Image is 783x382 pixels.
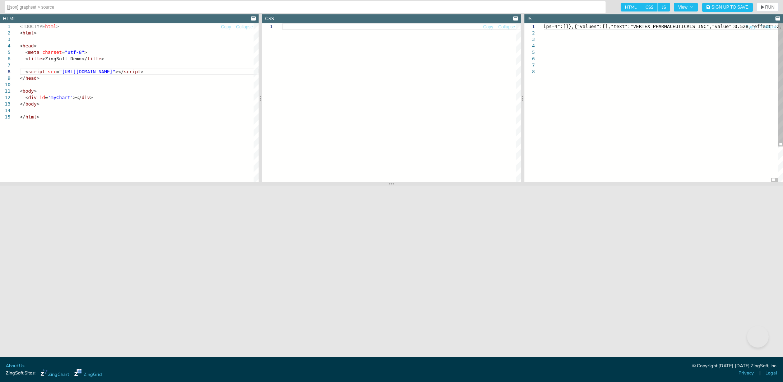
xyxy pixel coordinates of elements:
span: :[]},{"values":[],"text":"VERTEX PHARMACEUTICALS I [560,24,701,29]
span: Collapse [498,25,515,29]
span: div [28,95,36,100]
span: < [26,95,28,100]
span: meta [28,50,39,55]
div: 8 [524,69,535,75]
span: script [124,69,141,74]
span: id [40,95,45,100]
a: Privacy [738,370,754,377]
button: Copy [221,24,231,31]
span: ZingSoft Demo [45,56,82,61]
span: > [34,30,37,36]
span: head [23,43,34,48]
input: Untitled Demo [7,1,603,13]
span: <!DOCTYPE [20,24,45,29]
span: = [45,95,48,100]
span: Collapse [236,25,253,29]
div: checkbox-group [621,3,670,11]
span: " [59,69,62,74]
span: charset [42,50,62,55]
span: | [759,370,760,377]
span: ZingSoft Sites: [6,370,36,377]
button: Collapse [236,24,253,31]
span: script [28,69,45,74]
iframe: Toggle Customer Support [747,326,769,348]
span: </ [82,56,87,61]
a: Legal [765,370,777,377]
div: 1 [524,23,535,30]
span: </ [20,114,26,120]
div: 7 [524,62,535,69]
span: > [37,75,40,81]
div: 5 [524,49,535,56]
button: RUN [756,3,779,11]
span: JS [658,3,670,11]
span: 'myChart' [48,95,73,100]
span: > [42,56,45,61]
span: > [84,50,87,55]
span: < [26,50,28,55]
span: src [48,69,56,74]
span: body [26,101,37,107]
span: </ [20,75,26,81]
span: CSS [641,3,658,11]
span: > [101,56,104,61]
button: Sign Up to Save [702,3,753,12]
button: Collapse [760,24,778,31]
span: > [141,69,144,74]
div: © Copyright [DATE]-[DATE] ZingSoft, Inc. [692,363,777,370]
span: = [56,69,59,74]
span: title [28,56,42,61]
span: Copy [745,25,755,29]
span: body [23,88,34,94]
span: </ [20,101,26,107]
a: About Us [6,363,24,369]
button: Copy [745,24,756,31]
span: html [26,114,37,120]
div: 3 [524,36,535,43]
span: ></ [115,69,124,74]
span: html [45,24,56,29]
span: > [37,101,40,107]
span: " [112,69,115,74]
span: > [34,43,37,48]
div: 1 [262,23,273,30]
div: 6 [524,56,535,62]
span: View [678,5,694,9]
span: Copy [483,25,493,29]
div: JS [527,15,532,22]
div: CSS [265,15,274,22]
span: div [82,95,90,100]
a: ZingGrid [74,369,102,378]
span: > [56,24,59,29]
span: < [20,43,23,48]
span: > [90,95,93,100]
span: < [26,69,28,74]
a: ZingChart [41,369,69,378]
span: html [23,30,34,36]
span: RUN [765,5,774,9]
span: < [20,88,23,94]
span: < [26,56,28,61]
div: 4 [524,43,535,49]
button: Collapse [498,24,515,31]
span: > [34,88,37,94]
span: Copy [221,25,231,29]
span: [URL][DOMAIN_NAME] [62,69,112,74]
span: "utf-8" [65,50,84,55]
span: ></ [73,95,82,100]
span: < [20,30,23,36]
span: Collapse [760,25,777,29]
span: title [87,56,101,61]
span: = [62,50,65,55]
span: > [37,114,40,120]
span: HTML [621,3,641,11]
button: Copy [483,24,494,31]
span: Sign Up to Save [712,5,749,9]
span: head [26,75,37,81]
button: View [674,3,698,11]
div: HTML [3,15,16,22]
div: 2 [524,30,535,36]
